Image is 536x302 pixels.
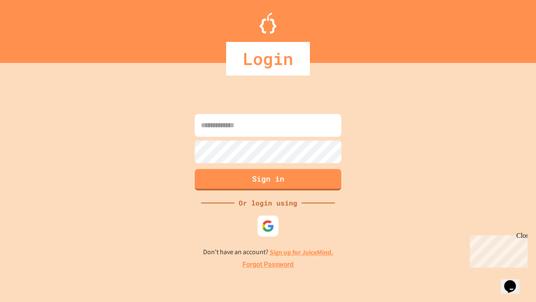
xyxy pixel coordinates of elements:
img: Logo.svg [260,13,276,34]
div: Chat with us now!Close [3,3,58,53]
iframe: chat widget [501,268,528,294]
button: Sign in [195,169,341,190]
p: Don't have an account? [203,247,333,258]
div: Login [226,42,310,75]
img: google-icon.svg [262,220,274,232]
iframe: chat widget [466,232,528,268]
a: Forgot Password [242,260,294,270]
a: Sign up for JuiceMind. [270,248,333,257]
div: Or login using [234,198,301,208]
